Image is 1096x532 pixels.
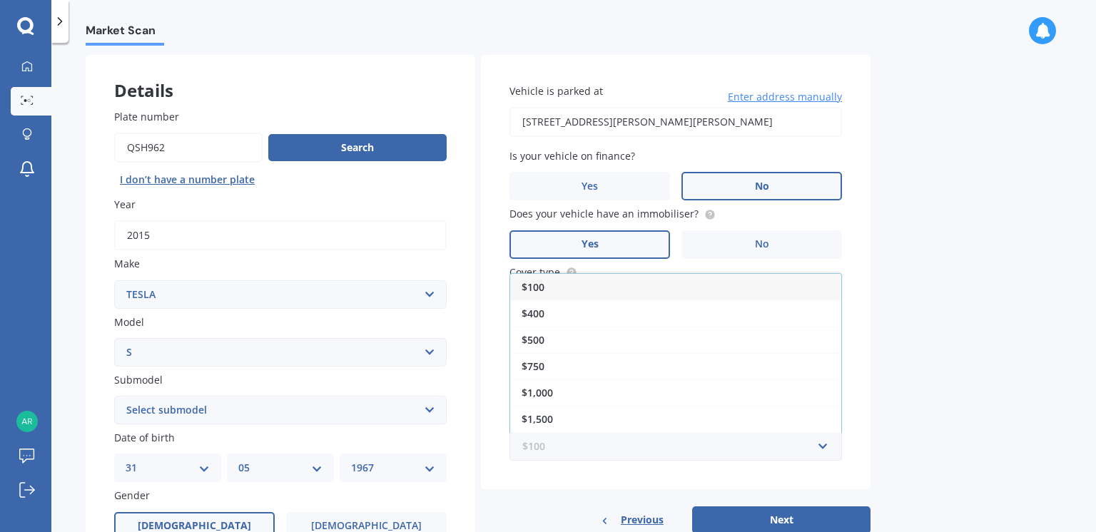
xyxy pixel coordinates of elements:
span: $500 [522,333,544,347]
span: Gender [114,489,150,503]
span: Vehicle is parked at [509,84,603,98]
span: No [755,238,769,250]
span: Does your vehicle have an immobiliser? [509,208,699,221]
span: [DEMOGRAPHIC_DATA] [138,520,251,532]
input: Enter plate number [114,133,263,163]
button: Search [268,134,447,161]
input: Enter address [509,107,842,137]
span: $750 [522,359,544,373]
span: $400 [522,307,544,320]
button: I don’t have a number plate [114,168,260,191]
span: Yes [582,238,599,250]
span: Date of birth [114,431,175,444]
img: e0b470df9bc31f1dd8a4bd22b2bc5dde [16,411,38,432]
span: Enter address manually [728,90,842,104]
span: $1,500 [522,412,553,426]
span: $100 [522,280,544,294]
input: YYYY [114,220,447,250]
span: Make [114,257,140,271]
span: Submodel [114,373,163,387]
span: No [755,180,769,193]
span: $1,000 [522,386,553,399]
span: Is your vehicle on finance? [509,149,635,163]
span: Model [114,315,144,329]
span: Plate number [114,110,179,123]
span: Previous [621,509,664,531]
span: [DEMOGRAPHIC_DATA] [311,520,422,532]
span: Yes [582,180,598,193]
span: Market Scan [86,24,164,43]
div: Details [86,55,475,98]
span: Year [114,198,136,211]
span: Cover type [509,265,560,279]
